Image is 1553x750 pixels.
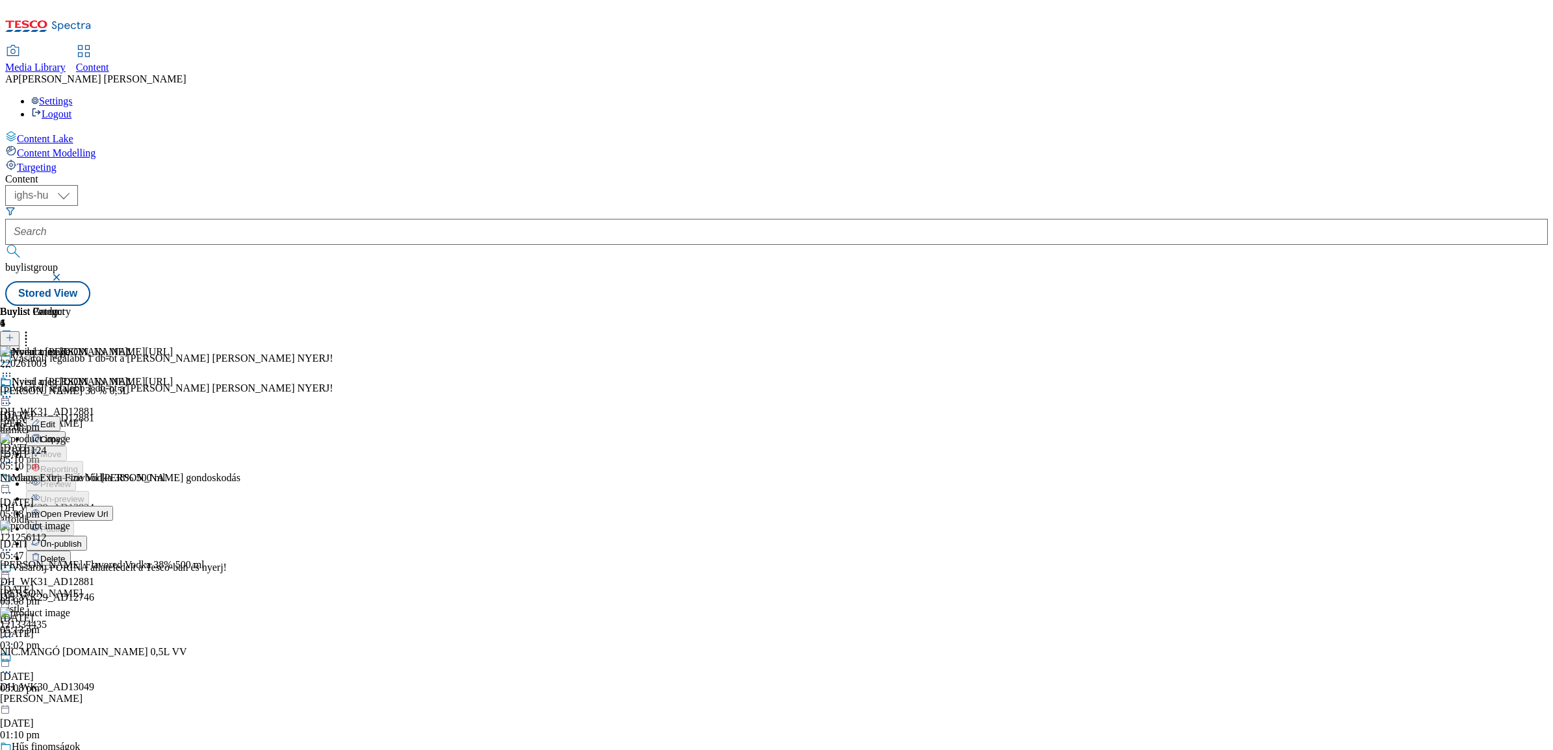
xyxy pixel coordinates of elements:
span: [PERSON_NAME] [PERSON_NAME] [18,73,186,84]
a: Content Modelling [5,145,1548,159]
a: Media Library [5,46,66,73]
svg: Search Filters [5,206,16,216]
div: Magyar Tej - szívből [PERSON_NAME] gondoskodás [12,472,240,484]
span: Content Modelling [17,147,96,158]
a: Logout [31,108,71,119]
div: Content [5,173,1548,185]
a: Content Lake [5,131,1548,145]
span: Content Lake [17,133,73,144]
span: Targeting [17,162,57,173]
div: Vásárolj legalább 1 db-ot a [PERSON_NAME] [PERSON_NAME] NYERJ! [12,382,333,394]
span: buylistgroup [5,262,58,273]
a: Content [76,46,109,73]
a: Targeting [5,159,1548,173]
a: Settings [31,95,73,106]
input: Search [5,219,1548,245]
div: Vásárolj PURINA állateledelt a Tesco-ban és nyerj! [12,562,227,573]
span: Media Library [5,62,66,73]
span: Content [76,62,109,73]
div: Vásárolj legalább 1 db-ot a [PERSON_NAME] [PERSON_NAME] NYERJ! [12,353,333,364]
button: Stored View [5,281,90,306]
span: AP [5,73,18,84]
